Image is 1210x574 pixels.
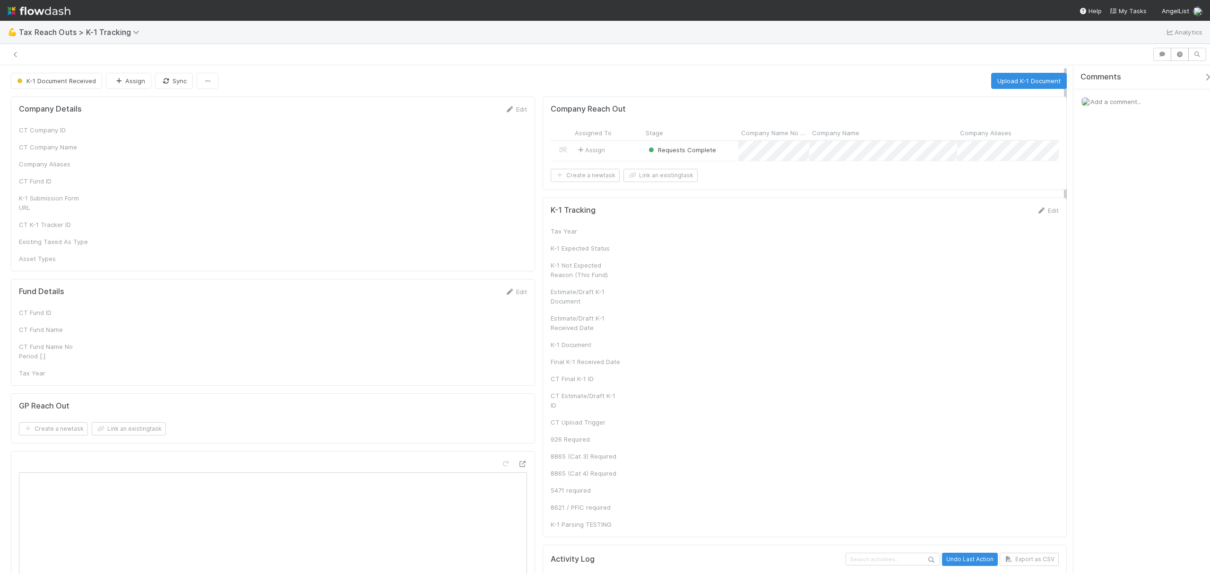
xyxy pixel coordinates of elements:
[1109,6,1147,16] a: My Tasks
[19,325,90,334] div: CT Fund Name
[19,368,90,378] div: Tax Year
[991,73,1067,89] button: Upload K-1 Document
[551,287,622,306] div: Estimate/Draft K-1 Document
[92,422,166,435] button: Link an existingtask
[1000,553,1059,566] button: Export as CSV
[551,169,620,182] button: Create a newtask
[551,313,622,332] div: Estimate/Draft K-1 Received Date
[1081,97,1090,106] img: avatar_d45d11ee-0024-4901-936f-9df0a9cc3b4e.png
[155,73,193,89] button: Sync
[8,28,17,36] span: 💪
[19,125,90,135] div: CT Company ID
[19,176,90,186] div: CT Fund ID
[647,146,716,154] span: Requests Complete
[1080,72,1121,82] span: Comments
[551,391,622,410] div: CT Estimate/Draft K-1 ID
[15,77,96,85] span: K-1 Document Received
[551,244,622,253] div: K-1 Expected Status
[647,145,716,155] div: Requests Complete
[505,288,527,296] a: Edit
[1193,7,1202,16] img: avatar_d45d11ee-0024-4901-936f-9df0a9cc3b4e.png
[19,237,90,246] div: Existing Taxed As Type
[576,145,605,155] span: Assign
[19,104,82,114] h5: Company Details
[551,452,622,461] div: 8865 (Cat 3) Required
[551,340,622,349] div: K-1 Document
[646,128,663,138] span: Stage
[551,555,844,564] h5: Activity Log
[575,128,612,138] span: Assigned To
[1165,26,1202,38] a: Analytics
[505,105,527,113] a: Edit
[19,401,69,411] h5: GP Reach Out
[551,104,626,114] h5: Company Reach Out
[741,128,807,138] span: Company Name No Period
[551,435,622,444] div: 926 Required
[551,226,622,236] div: Tax Year
[551,374,622,383] div: CT Final K-1 ID
[106,73,151,89] button: Assign
[551,486,622,495] div: 5471 required
[551,357,622,366] div: Final K-1 Received Date
[1109,7,1147,15] span: My Tasks
[19,254,90,263] div: Asset Types
[623,169,698,182] button: Link an existingtask
[1162,7,1189,15] span: AngelList
[551,261,622,279] div: K-1 Not Expected Reason (This Fund)
[551,417,622,427] div: CT Upload Trigger
[551,469,622,478] div: 8865 (Cat 4) Required
[19,342,90,361] div: CT Fund Name No Period [.]
[19,27,144,37] span: Tax Reach Outs > K-1 Tracking
[942,553,998,566] button: Undo Last Action
[1079,6,1102,16] div: Help
[1090,98,1141,105] span: Add a comment...
[846,553,940,565] input: Search activities...
[551,503,622,512] div: 8621 / PFIC required
[19,287,64,296] h5: Fund Details
[812,128,859,138] span: Company Name
[19,159,90,169] div: Company Aliases
[11,73,102,89] button: K-1 Document Received
[19,193,90,212] div: K-1 Submission Form URL
[19,422,88,435] button: Create a newtask
[19,142,90,152] div: CT Company Name
[960,128,1011,138] span: Company Aliases
[19,308,90,317] div: CT Fund ID
[19,220,90,229] div: CT K-1 Tracker ID
[551,520,622,529] div: K-1 Parsing TESTING
[551,206,596,215] h5: K-1 Tracking
[8,3,70,19] img: logo-inverted-e16ddd16eac7371096b0.svg
[1037,207,1059,214] a: Edit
